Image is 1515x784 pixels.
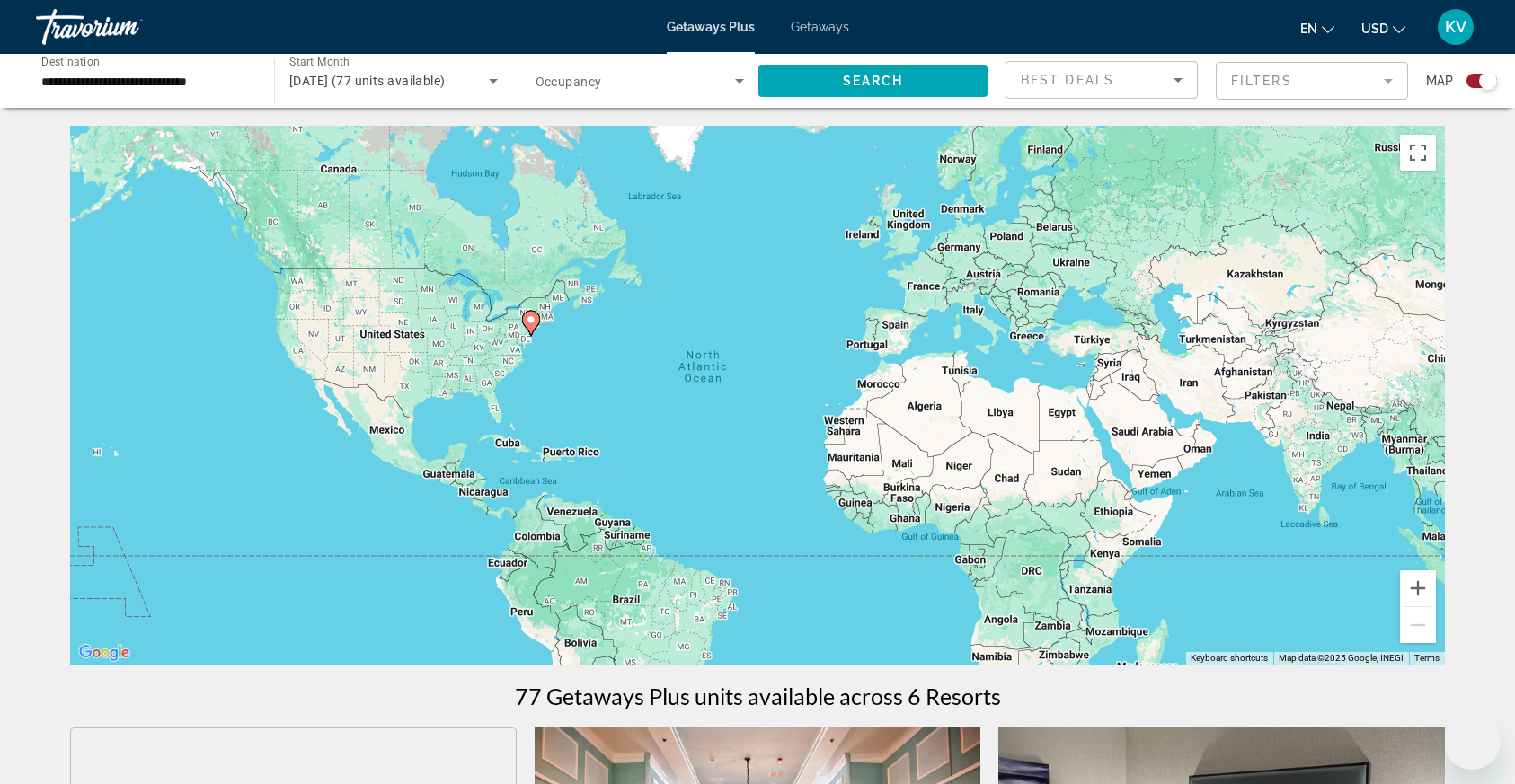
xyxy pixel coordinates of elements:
[1400,135,1436,171] button: Toggle fullscreen view
[1300,15,1334,41] button: Change language
[1445,18,1466,36] span: KV
[1300,22,1317,36] span: en
[1361,22,1388,36] span: USD
[843,74,904,88] span: Search
[1191,652,1268,665] button: Keyboard shortcuts
[289,56,350,68] span: Start Month
[1216,61,1408,101] button: Filter
[36,4,216,50] a: Travorium
[41,55,100,67] span: Destination
[791,20,849,34] a: Getaways
[1400,607,1436,643] button: Zoom out
[75,641,134,665] img: Google
[515,683,1001,709] h1: 77 Getaways Plus units available across 6 Resorts
[758,65,988,97] button: Search
[667,20,755,34] a: Getaways Plus
[289,74,446,88] span: [DATE] (77 units available)
[1021,69,1183,91] mat-select: Sort by
[536,75,602,89] span: Occupancy
[1279,653,1404,663] span: Map data ©2025 Google, INEGI
[1426,68,1453,93] span: Map
[1414,653,1440,663] a: Terms (opens in new tab)
[1432,8,1479,46] button: User Menu
[75,641,134,665] a: Open this area in Google Maps (opens a new window)
[1021,73,1114,87] span: Best Deals
[1400,570,1436,606] button: Zoom in
[1361,15,1405,41] button: Change currency
[1443,712,1501,770] iframe: Button to launch messaging window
